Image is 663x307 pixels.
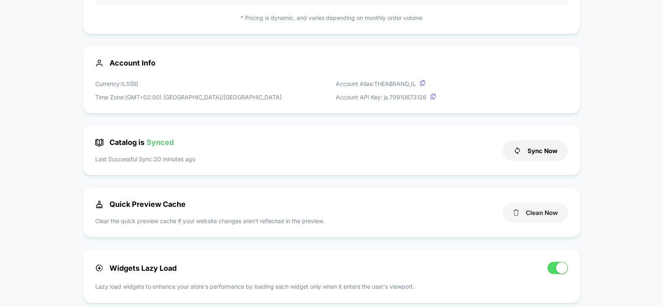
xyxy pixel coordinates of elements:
[95,200,186,208] span: Quick Preview Cache
[503,140,568,161] button: Sync Now
[95,13,568,22] p: * Pricing is dynamic, and varies depending on monthly order volume
[95,217,324,225] p: Clear the quick preview cache if your website changes aren’t reflected in the preview.
[95,282,568,291] p: Lazy load widgets to enhance your store's performance by loading each widget only when it enters ...
[95,79,282,88] p: Currency: ILS ( ₪ )
[336,79,436,88] p: Account Alias: THEABRAND_IL
[95,264,177,272] span: Widgets Lazy Load
[95,93,282,101] p: Time Zone: (GMT+02:00) [GEOGRAPHIC_DATA]/[GEOGRAPHIC_DATA]
[147,138,174,147] span: Synced
[95,138,174,147] span: Catalog is
[336,93,436,101] p: Account API Key: js. 70910673126
[95,59,568,67] span: Account Info
[503,203,568,223] button: Clean Now
[95,155,195,163] p: Last Successful Sync: 20 minutes ago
